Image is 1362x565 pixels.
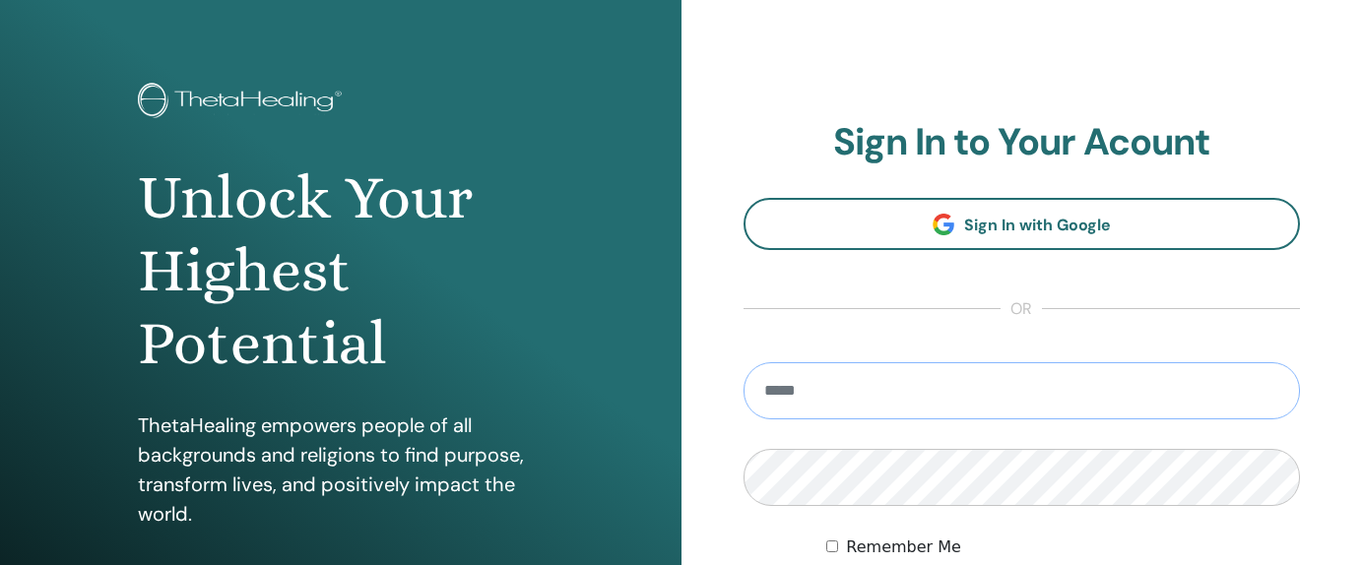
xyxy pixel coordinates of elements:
[138,410,543,529] p: ThetaHealing empowers people of all backgrounds and religions to find purpose, transform lives, a...
[846,535,961,559] label: Remember Me
[138,161,543,381] h1: Unlock Your Highest Potential
[964,215,1111,235] span: Sign In with Google
[826,535,1300,559] div: Keep me authenticated indefinitely or until I manually logout
[1001,297,1042,321] span: or
[744,198,1301,250] a: Sign In with Google
[744,120,1301,165] h2: Sign In to Your Acount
